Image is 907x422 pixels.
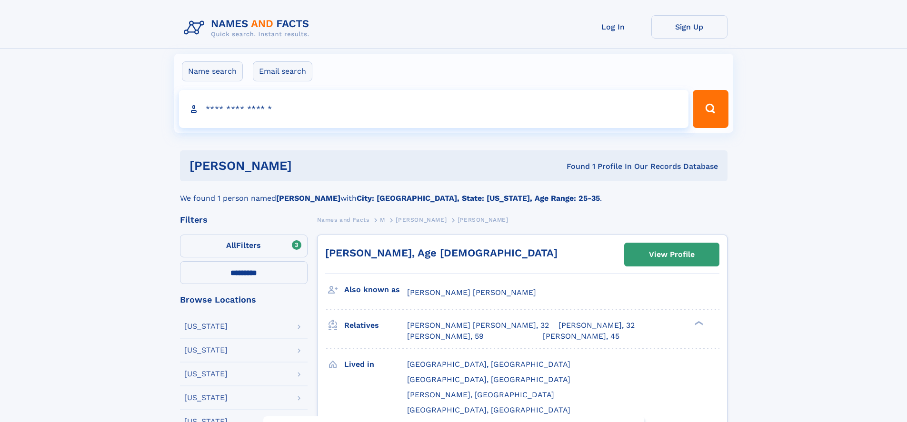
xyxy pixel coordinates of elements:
[189,160,429,172] h1: [PERSON_NAME]
[344,282,407,298] h3: Also known as
[184,323,228,330] div: [US_STATE]
[407,360,570,369] span: [GEOGRAPHIC_DATA], [GEOGRAPHIC_DATA]
[253,61,312,81] label: Email search
[182,61,243,81] label: Name search
[380,216,385,223] span: M
[184,394,228,402] div: [US_STATE]
[651,15,728,39] a: Sign Up
[407,331,484,342] a: [PERSON_NAME], 59
[380,214,385,226] a: M
[407,375,570,384] span: [GEOGRAPHIC_DATA], [GEOGRAPHIC_DATA]
[357,194,600,203] b: City: [GEOGRAPHIC_DATA], State: [US_STATE], Age Range: 25-35
[396,216,447,223] span: [PERSON_NAME]
[396,214,447,226] a: [PERSON_NAME]
[649,244,695,265] div: View Profile
[317,214,369,226] a: Names and Facts
[625,243,719,266] a: View Profile
[558,320,635,331] a: [PERSON_NAME], 32
[429,161,718,172] div: Found 1 Profile In Our Records Database
[692,320,704,326] div: ❯
[407,288,536,297] span: [PERSON_NAME] [PERSON_NAME]
[276,194,340,203] b: [PERSON_NAME]
[407,320,549,331] a: [PERSON_NAME] [PERSON_NAME], 32
[693,90,728,128] button: Search Button
[575,15,651,39] a: Log In
[180,216,308,224] div: Filters
[184,346,228,354] div: [US_STATE]
[179,90,689,128] input: search input
[458,216,508,223] span: [PERSON_NAME]
[180,181,728,204] div: We found 1 person named with .
[180,15,317,41] img: Logo Names and Facts
[180,295,308,304] div: Browse Locations
[344,317,407,334] h3: Relatives
[325,247,558,259] a: [PERSON_NAME], Age [DEMOGRAPHIC_DATA]
[184,370,228,378] div: [US_STATE]
[407,390,554,399] span: [PERSON_NAME], [GEOGRAPHIC_DATA]
[180,235,308,257] label: Filters
[344,356,407,373] h3: Lived in
[543,331,619,342] a: [PERSON_NAME], 45
[407,405,570,414] span: [GEOGRAPHIC_DATA], [GEOGRAPHIC_DATA]
[226,241,236,250] span: All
